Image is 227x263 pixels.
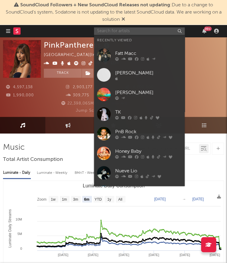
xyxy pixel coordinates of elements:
[115,89,182,96] div: [PERSON_NAME]
[51,197,56,202] text: 1w
[192,197,204,201] text: [DATE]
[94,45,185,65] a: Fatt Macc
[44,52,118,59] div: [GEOGRAPHIC_DATA] | Indie Pop
[66,85,92,89] span: 2,903,177
[6,85,33,89] span: 4,597,138
[154,197,166,201] text: [DATE]
[62,197,67,202] text: 1m
[95,197,102,202] text: YTD
[202,29,206,33] button: 99+
[60,102,127,105] span: 22,398,065 Monthly Listeners
[115,167,182,174] div: Nueve Lio
[75,168,100,178] div: BMAT - Weekly
[115,128,182,135] div: PnB Rock
[37,197,47,202] text: Zoom
[37,168,69,178] div: Luminate - Weekly
[180,253,190,257] text: [DATE]
[83,183,145,188] text: Luminate Daily Consumption
[94,124,185,143] a: PnB Rock
[149,253,159,257] text: [DATE]
[44,69,82,78] button: Track
[115,148,182,155] div: Honey Bxby
[18,232,22,236] text: 5M
[122,17,125,22] span: Dismiss
[8,209,12,247] text: Luminate Daily Streams
[94,183,185,202] a: Tay Iwar
[88,253,98,257] text: [DATE]
[107,197,111,202] text: 1y
[3,156,63,163] span: Total Artist Consumption
[6,3,222,22] span: : Due to a change to SoundCloud's system, Sodatone is not updating to the latest SoundCloud data....
[209,253,220,257] text: [DATE]
[16,218,22,221] text: 10M
[44,40,111,50] div: PinkPantheress
[94,27,185,35] input: Search for artists
[182,197,186,201] text: →
[94,65,185,85] a: [PERSON_NAME]
[94,85,185,104] a: [PERSON_NAME]
[3,168,31,178] div: Luminate - Daily
[115,108,182,116] div: TK
[115,69,182,77] div: [PERSON_NAME]
[97,37,182,44] div: Recently Viewed
[84,197,89,202] text: 6m
[20,247,22,250] text: 0
[204,27,212,31] div: 99 +
[94,163,185,183] a: Nueve Lio
[20,3,170,8] span: SoundCloud Followers + New SoundCloud Releases not updating
[94,143,185,163] a: Honey Bxby
[118,197,122,202] text: All
[119,253,129,257] text: [DATE]
[66,93,89,97] span: 309,775
[76,109,112,113] span: Jump Score: 74.0
[115,50,182,57] div: Fatt Macc
[73,197,78,202] text: 3m
[58,253,68,257] text: [DATE]
[6,93,34,97] span: 1,990,000
[94,104,185,124] a: TK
